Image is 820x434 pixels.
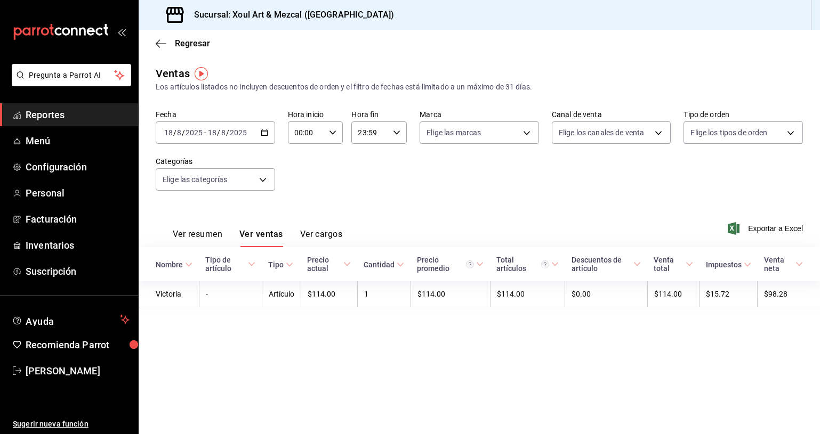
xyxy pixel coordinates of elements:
span: / [226,128,229,137]
div: Los artículos listados no incluyen descuentos de orden y el filtro de fechas está limitado a un m... [156,81,803,93]
div: Ventas [156,65,190,81]
div: Tipo [268,260,284,269]
span: Elige las categorías [163,174,228,185]
label: Hora fin [351,111,407,118]
h3: Sucursal: Xoul Art & Mezcal ([GEOGRAPHIC_DATA]) [186,9,394,21]
span: Regresar [175,38,210,48]
div: Tipo de artículo [205,256,246,273]
svg: El total artículos considera cambios de precios en los artículos así como costos adicionales por ... [541,260,549,268]
span: Facturación [26,212,130,226]
button: open_drawer_menu [117,28,126,36]
div: Descuentos de artículo [572,256,632,273]
div: Impuestos [706,260,742,269]
span: Sugerir nueva función [13,419,130,430]
td: $114.00 [411,281,490,307]
span: Menú [26,134,130,148]
label: Canal de venta [552,111,671,118]
img: Tooltip marker [195,67,208,80]
input: ---- [229,128,247,137]
span: / [182,128,185,137]
svg: Precio promedio = Total artículos / cantidad [466,260,474,268]
span: Descuentos de artículo [572,256,641,273]
input: ---- [185,128,203,137]
span: Ayuda [26,313,116,326]
button: Pregunta a Parrot AI [12,64,131,86]
button: Ver resumen [173,229,222,247]
button: Regresar [156,38,210,48]
div: Precio promedio [417,256,474,273]
td: 1 [357,281,411,307]
label: Hora inicio [288,111,343,118]
span: Nombre [156,260,192,269]
label: Marca [420,111,539,118]
span: Impuestos [706,260,751,269]
td: $114.00 [647,281,700,307]
div: Nombre [156,260,183,269]
span: Reportes [26,108,130,122]
span: Configuración [26,160,130,174]
span: Elige los canales de venta [559,127,644,138]
span: Tipo de artículo [205,256,255,273]
div: Precio actual [307,256,341,273]
span: Venta neta [764,256,803,273]
span: Elige las marcas [427,127,481,138]
input: -- [221,128,226,137]
span: Precio actual [307,256,351,273]
label: Tipo de orden [684,111,803,118]
span: Venta total [654,256,693,273]
td: $15.72 [700,281,758,307]
td: $0.00 [565,281,648,307]
div: Total artículos [496,256,549,273]
input: -- [207,128,217,137]
span: Tipo [268,260,293,269]
span: / [173,128,176,137]
td: $114.00 [490,281,565,307]
td: Victoria [139,281,199,307]
td: $98.28 [758,281,820,307]
td: Artículo [262,281,301,307]
button: Ver ventas [239,229,283,247]
span: - [204,128,206,137]
span: Inventarios [26,238,130,252]
span: Personal [26,186,130,200]
label: Categorías [156,158,275,165]
td: $114.00 [301,281,357,307]
input: -- [176,128,182,137]
input: -- [164,128,173,137]
span: [PERSON_NAME] [26,364,130,378]
span: Suscripción [26,264,130,279]
span: Total artículos [496,256,558,273]
span: Recomienda Parrot [26,338,130,352]
span: Cantidad [364,260,404,269]
td: - [199,281,262,307]
a: Pregunta a Parrot AI [7,77,131,88]
div: Venta neta [764,256,793,273]
span: Pregunta a Parrot AI [29,70,115,81]
label: Fecha [156,111,275,118]
span: Precio promedio [417,256,484,273]
button: Ver cargos [300,229,343,247]
div: Cantidad [364,260,395,269]
button: Exportar a Excel [730,222,803,235]
div: Venta total [654,256,684,273]
span: / [217,128,220,137]
span: Elige los tipos de orden [690,127,767,138]
div: navigation tabs [173,229,342,247]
